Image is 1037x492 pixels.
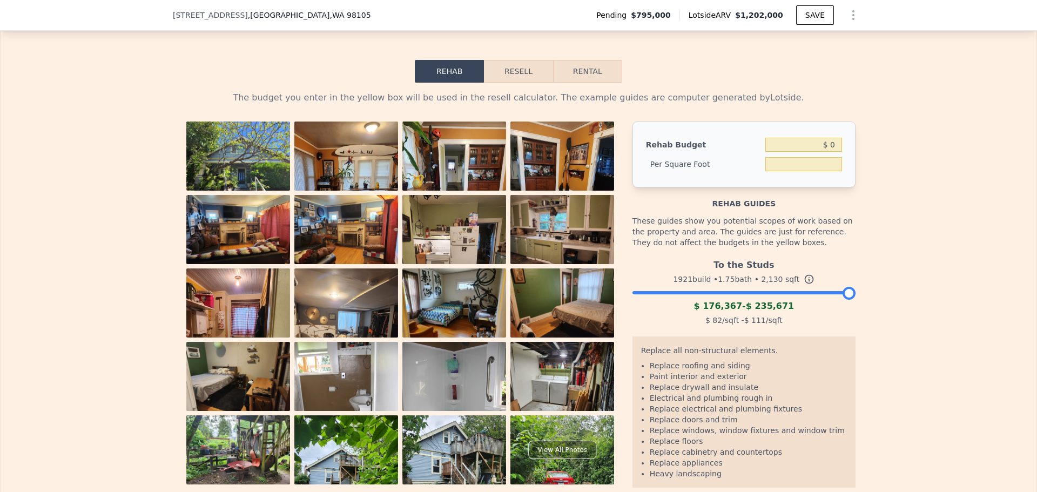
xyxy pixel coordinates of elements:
li: Replace drywall and insulate [650,382,847,393]
img: Property Photo 1 [186,122,290,199]
button: SAVE [796,5,834,25]
li: Replace roofing and siding [650,360,847,371]
img: Property Photo 9 [186,268,290,407]
img: Property Photo 16 [510,342,614,420]
img: Property Photo 6 [294,195,398,273]
span: Lotside ARV [689,10,735,21]
img: Property Photo 8 [510,195,614,273]
img: Property Photo 15 [402,342,506,480]
span: [STREET_ADDRESS] [173,10,248,21]
img: Property Photo 7 [402,195,506,333]
div: Rehab Budget [646,135,761,154]
span: Pending [596,10,631,21]
li: Replace floors [650,436,847,447]
li: Replace doors and trim [650,414,847,425]
button: Rehab [415,60,484,83]
div: /sqft - /sqft [632,313,856,328]
div: View All Photos [529,441,596,459]
div: Per Square Foot [646,154,761,174]
div: To the Studs [632,254,856,272]
li: Replace appliances [650,457,847,468]
div: Rehab guides [632,187,856,209]
img: Property Photo 10 [294,268,398,407]
li: Replace windows, window fixtures and window trim [650,425,847,436]
div: Replace all non-structural elements. [641,345,847,360]
li: Electrical and plumbing rough in [650,393,847,403]
img: Property Photo 11 [402,268,506,346]
li: Heavy landscaping [650,468,847,479]
li: Paint interior and exterior [650,371,847,382]
button: Show Options [843,4,864,26]
span: $ 82 [705,316,722,325]
img: Property Photo 4 [510,122,614,260]
div: The budget you enter in the yellow box will be used in the resell calculator. The example guides ... [181,91,856,104]
span: $1,202,000 [735,11,783,19]
span: , WA 98105 [329,11,371,19]
span: $ 111 [744,316,766,325]
span: $795,000 [631,10,671,21]
img: Property Photo 3 [402,122,506,260]
li: Replace cabinetry and countertops [650,447,847,457]
button: Resell [484,60,553,83]
span: 2,130 [761,275,783,284]
img: Property Photo 14 [294,342,398,480]
img: Property Photo 5 [186,195,290,273]
button: Rental [553,60,622,83]
img: Property Photo 2 [294,122,398,260]
span: $ 176,367 [693,301,742,311]
div: 1921 build • 1.75 bath • sqft [632,272,856,287]
img: Property Photo 13 [186,342,290,420]
div: These guides show you potential scopes of work based on the property and area. The guides are jus... [632,209,856,254]
span: , [GEOGRAPHIC_DATA] [248,10,371,21]
span: $ 235,671 [746,301,794,311]
div: - [632,300,856,313]
img: Property Photo 12 [510,268,614,346]
li: Replace electrical and plumbing fixtures [650,403,847,414]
